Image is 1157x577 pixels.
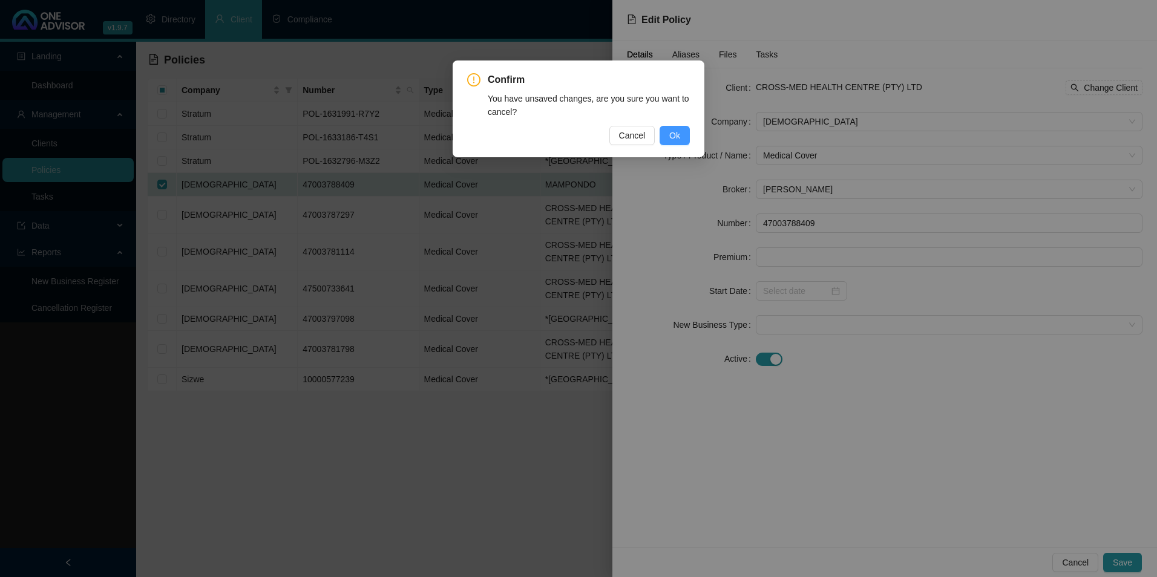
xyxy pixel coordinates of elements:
[609,126,655,145] button: Cancel
[660,126,690,145] button: Ok
[467,73,480,86] span: exclamation-circle
[488,73,690,87] span: Confirm
[488,92,690,119] div: You have unsaved changes, are you sure you want to cancel?
[669,129,680,142] span: Ok
[619,129,646,142] span: Cancel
